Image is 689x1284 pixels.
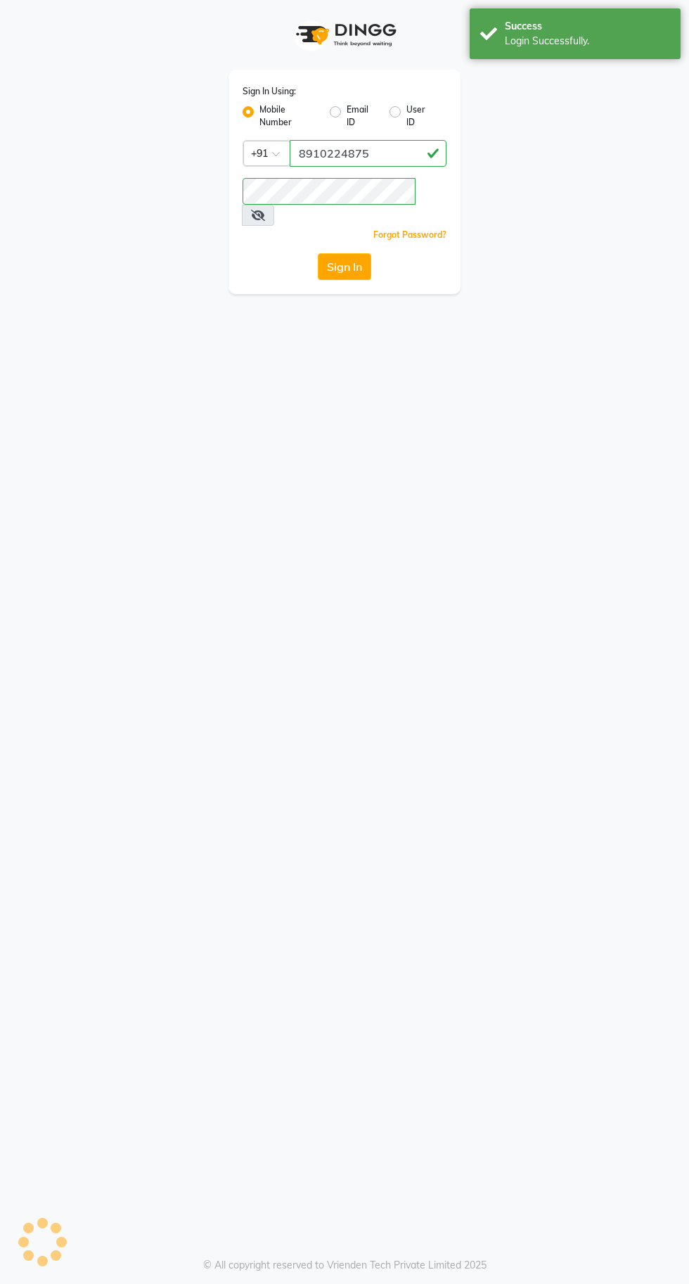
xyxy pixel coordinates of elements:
label: User ID [406,103,435,129]
button: Sign In [318,253,371,280]
input: Username [243,178,416,205]
img: logo1.svg [288,14,401,56]
div: Success [505,19,670,34]
input: Username [290,140,446,167]
label: Sign In Using: [243,85,296,98]
label: Email ID [347,103,378,129]
label: Mobile Number [259,103,318,129]
div: Login Successfully. [505,34,670,49]
a: Forgot Password? [373,229,446,240]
